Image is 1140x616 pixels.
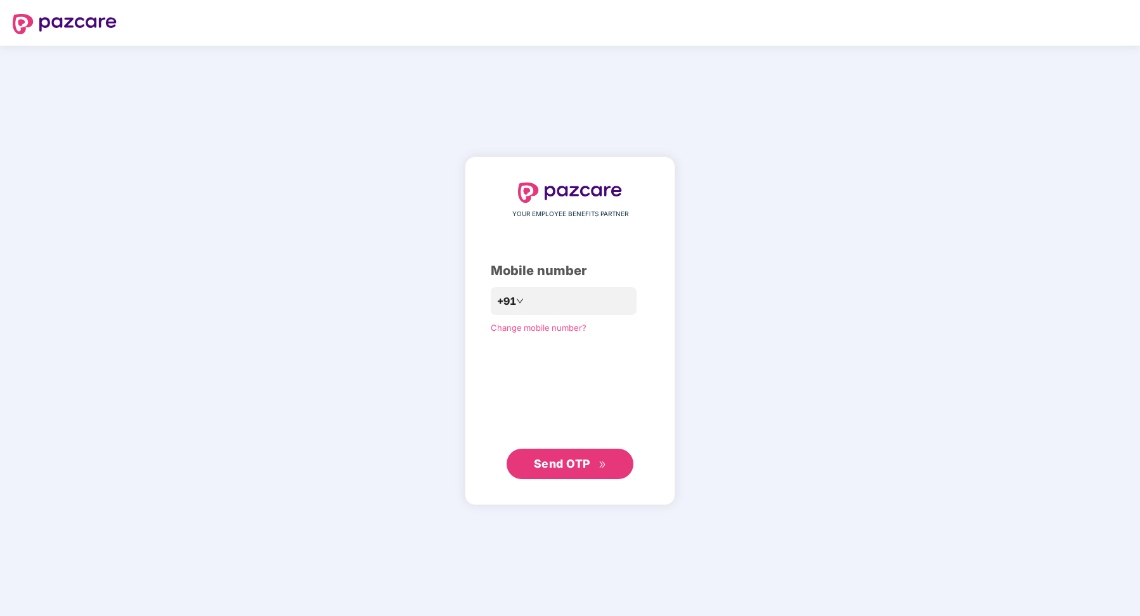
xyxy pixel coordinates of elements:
[491,323,586,333] a: Change mobile number?
[599,461,607,469] span: double-right
[491,261,649,281] div: Mobile number
[507,449,633,479] button: Send OTPdouble-right
[516,297,524,305] span: down
[497,293,516,309] span: +91
[534,457,590,470] span: Send OTP
[13,14,117,34] img: logo
[518,183,622,203] img: logo
[512,209,628,219] span: YOUR EMPLOYEE BENEFITS PARTNER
